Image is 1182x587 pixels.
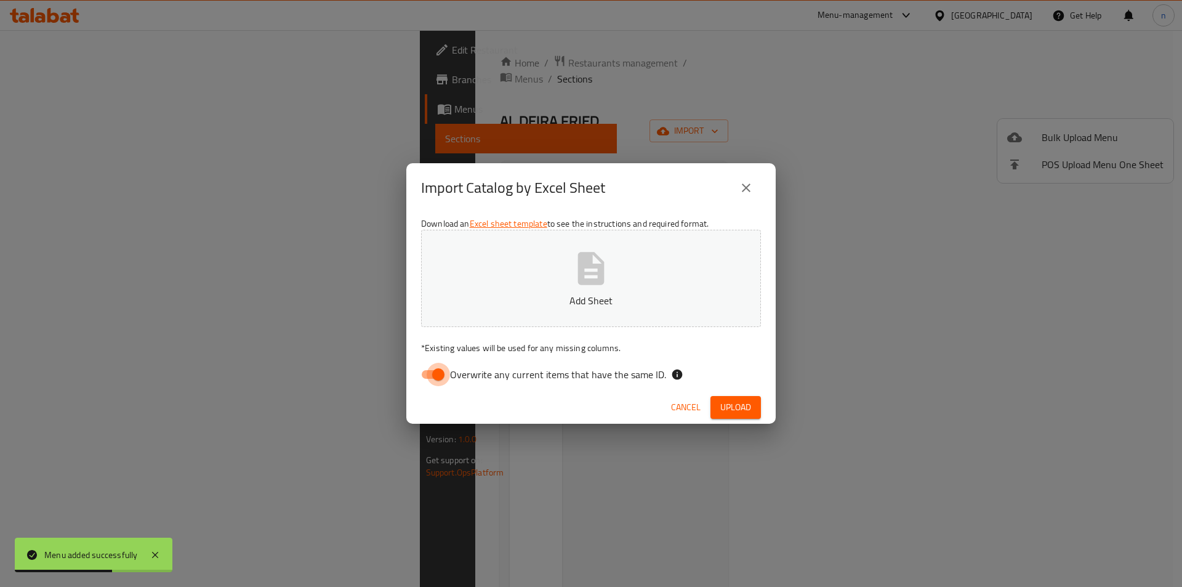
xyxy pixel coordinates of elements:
[710,396,761,419] button: Upload
[671,400,701,415] span: Cancel
[671,368,683,381] svg: If the overwrite option isn't selected, then the items that match an existing ID will be ignored ...
[470,216,547,232] a: Excel sheet template
[450,367,666,382] span: Overwrite any current items that have the same ID.
[421,230,761,327] button: Add Sheet
[440,293,742,308] p: Add Sheet
[406,213,776,391] div: Download an to see the instructions and required format.
[731,173,761,203] button: close
[666,396,706,419] button: Cancel
[421,178,605,198] h2: Import Catalog by Excel Sheet
[44,548,138,562] div: Menu added successfully
[421,342,761,354] p: Existing values will be used for any missing columns.
[720,400,751,415] span: Upload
